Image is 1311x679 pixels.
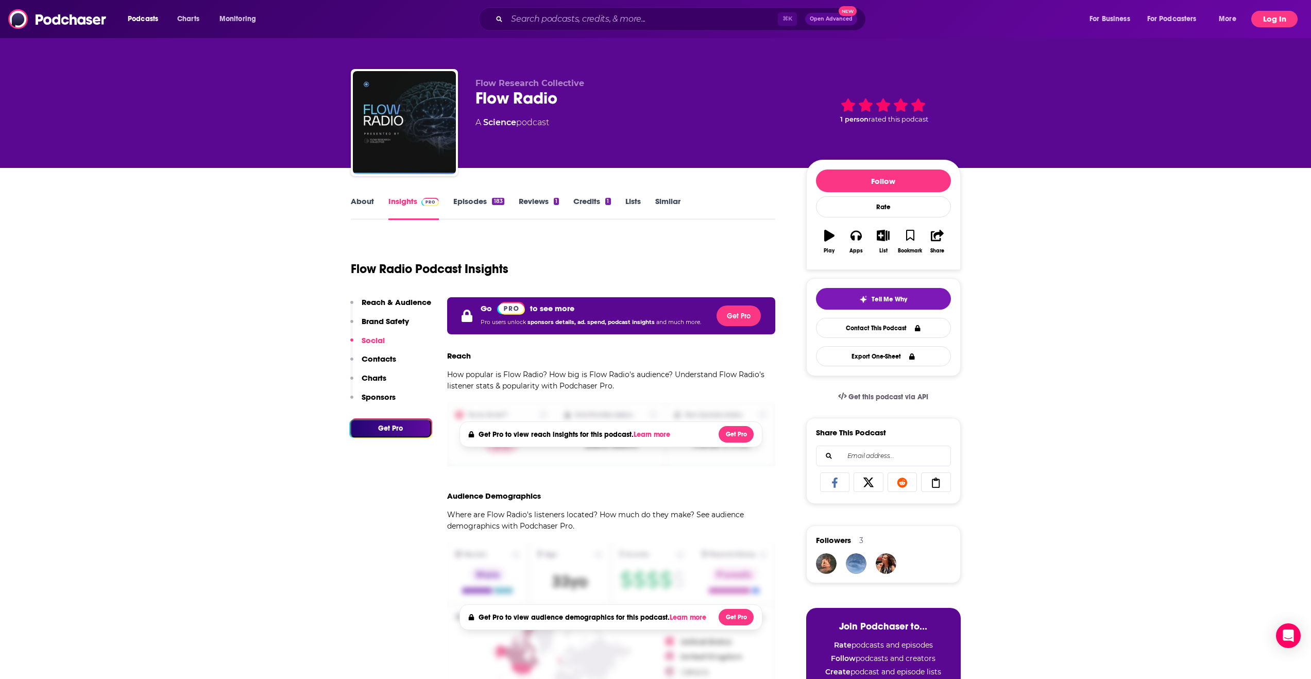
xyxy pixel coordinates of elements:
span: More [1219,12,1236,26]
p: Where are Flow Radio's listeners located? How much do they make? See audience demographics with P... [447,509,776,532]
a: Charts [171,11,206,27]
a: Reviews1 [519,196,559,220]
button: open menu [121,11,172,27]
span: ⌘ K [778,12,797,26]
button: open menu [1140,11,1212,27]
span: rated this podcast [869,115,928,123]
div: Share [930,248,944,254]
li: podcasts and episodes [816,640,950,650]
p: Charts [362,373,386,383]
img: Podchaser Pro [421,198,439,206]
p: Brand Safety [362,316,409,326]
span: Monitoring [219,12,256,26]
button: Get Pro [350,419,431,437]
p: Reach & Audience [362,297,431,307]
h4: Get Pro to view audience demographics for this podcast. [479,613,709,622]
div: Bookmark [898,248,922,254]
button: Learn more [670,614,709,622]
a: Get this podcast via API [830,384,937,410]
div: A podcast [475,116,549,129]
button: List [870,223,896,260]
p: How popular is Flow Radio? How big is Flow Radio's audience? Understand Flow Radio's listener sta... [447,369,776,392]
button: Social [350,335,385,354]
h1: Flow Radio Podcast Insights [351,261,508,277]
span: Charts [177,12,199,26]
button: Get Pro [719,609,754,625]
img: Flow Radio [353,71,456,174]
button: open menu [212,11,269,27]
div: Rate [816,196,951,217]
p: Go [481,303,492,313]
a: About [351,196,374,220]
strong: Rate [834,640,852,650]
button: Bookmark [897,223,924,260]
a: Similar [655,196,680,220]
a: Pro website [497,301,525,315]
h3: Reach [447,351,471,361]
p: Contacts [362,354,396,364]
div: 1 [605,198,610,205]
div: 183 [492,198,504,205]
strong: Create [825,667,850,676]
li: podcasts and creators [816,654,950,663]
img: Podchaser Pro [497,302,525,315]
input: Search podcasts, credits, & more... [507,11,778,27]
a: Episodes183 [453,196,504,220]
button: Log In [1251,11,1298,27]
span: sponsors details, ad. spend, podcast insights [527,319,656,326]
p: Sponsors [362,392,396,402]
div: 3 [859,536,863,545]
div: Search followers [816,446,951,466]
img: Podchaser - Follow, Share and Rate Podcasts [8,9,107,29]
a: InsightsPodchaser Pro [388,196,439,220]
a: Copy Link [921,472,951,492]
span: Open Advanced [810,16,853,22]
div: Open Intercom Messenger [1276,623,1301,648]
span: Podcasts [128,12,158,26]
button: Charts [350,373,386,392]
button: Follow [816,169,951,192]
span: Followers [816,535,851,545]
span: 1 person [840,115,869,123]
a: Science [483,117,516,127]
a: CoachJoia [876,553,896,574]
div: List [879,248,888,254]
button: open menu [1212,11,1249,27]
img: emilyadele [816,553,837,574]
a: Contact This Podcast [816,318,951,338]
input: Email address... [825,446,942,466]
a: Share on Reddit [888,472,917,492]
h3: Join Podchaser to... [816,620,950,632]
button: Sponsors [350,392,396,411]
p: Pro users unlock and much more. [481,315,701,330]
strong: Follow [831,654,856,663]
li: podcast and episode lists [816,667,950,676]
a: Share on X/Twitter [854,472,883,492]
div: Play [824,248,835,254]
div: Search podcasts, credits, & more... [488,7,876,31]
p: to see more [530,303,574,313]
img: redbird [846,553,866,574]
button: Share [924,223,950,260]
div: Apps [849,248,863,254]
button: Reach & Audience [350,297,431,316]
p: Social [362,335,385,345]
a: Share on Facebook [820,472,850,492]
img: tell me why sparkle [859,295,867,303]
div: 1 [554,198,559,205]
div: 1 personrated this podcast [806,78,961,142]
h3: Share This Podcast [816,428,886,437]
button: Export One-Sheet [816,346,951,366]
span: New [839,6,857,16]
button: Contacts [350,354,396,373]
h3: Audience Demographics [447,491,541,501]
button: Open AdvancedNew [805,13,857,25]
a: Credits1 [573,196,610,220]
span: Tell Me Why [872,295,907,303]
span: Get this podcast via API [848,393,928,401]
button: Get Pro [719,426,754,443]
h4: Get Pro to view reach insights for this podcast. [479,430,673,439]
